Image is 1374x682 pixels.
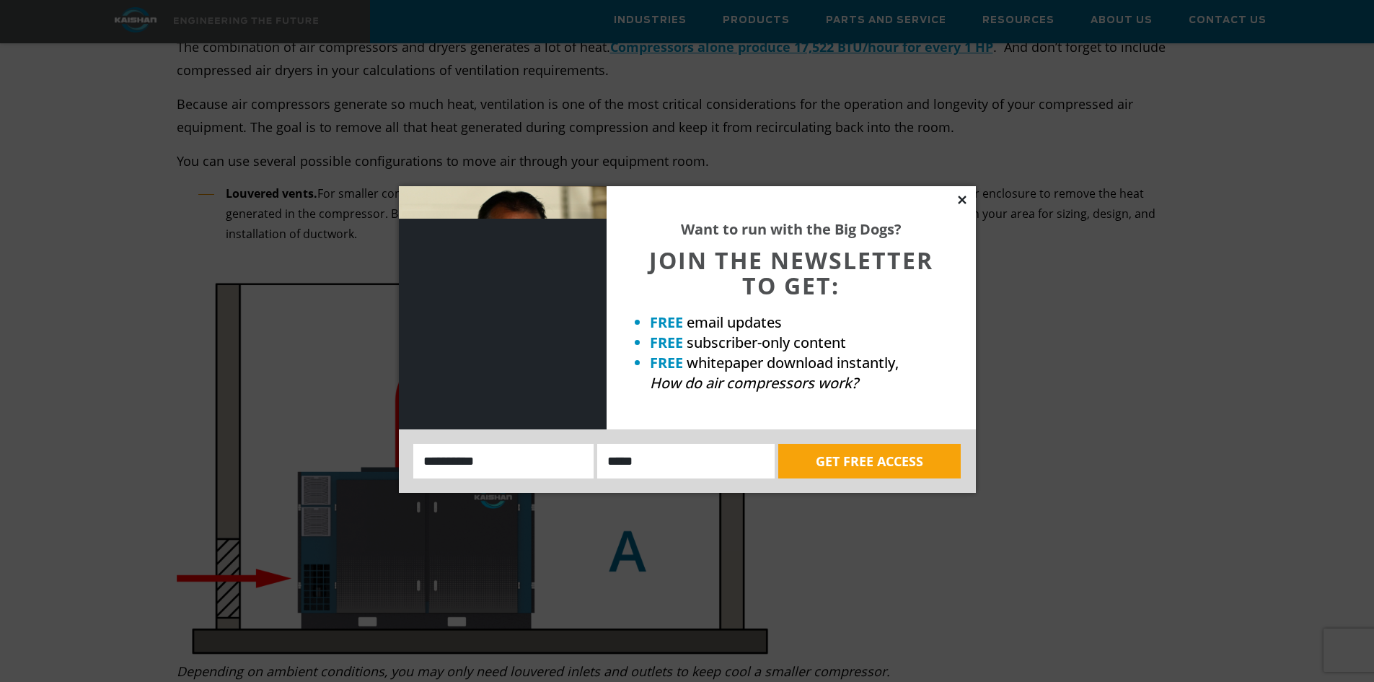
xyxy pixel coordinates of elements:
span: whitepaper download instantly, [687,353,899,372]
span: JOIN THE NEWSLETTER TO GET: [649,245,933,301]
button: Close [956,193,969,206]
strong: FREE [650,353,683,372]
input: Email [597,444,775,478]
strong: FREE [650,333,683,352]
span: email updates [687,312,782,332]
input: Name: [413,444,594,478]
span: subscriber-only content [687,333,846,352]
strong: FREE [650,312,683,332]
button: GET FREE ACCESS [778,444,961,478]
strong: Want to run with the Big Dogs? [681,219,902,239]
em: How do air compressors work? [650,373,858,393]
